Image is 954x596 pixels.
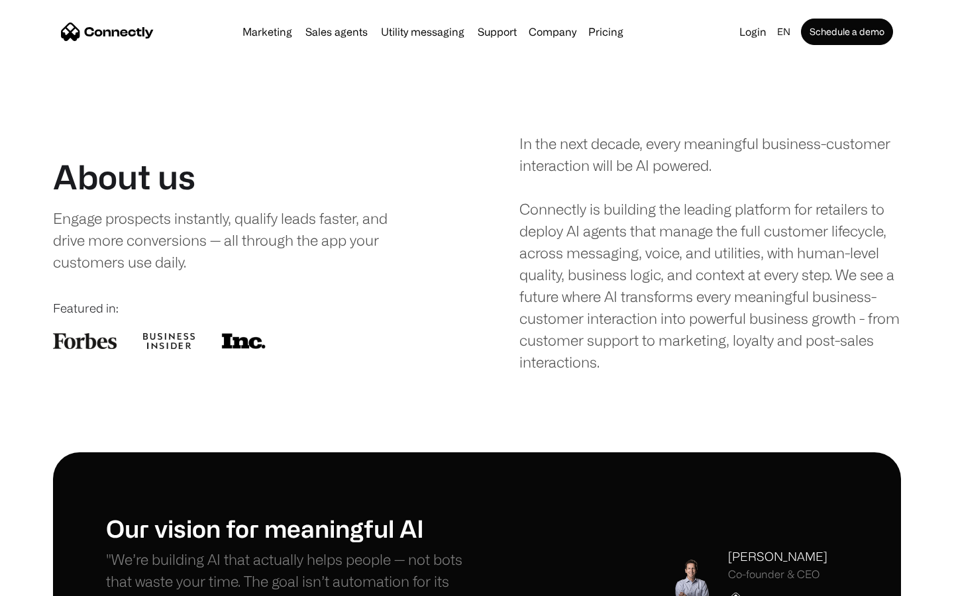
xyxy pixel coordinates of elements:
a: Support [472,26,522,37]
a: Pricing [583,26,629,37]
a: Sales agents [300,26,373,37]
div: Company [529,23,576,41]
div: [PERSON_NAME] [728,548,827,566]
div: en [777,23,790,41]
h1: About us [53,157,195,197]
div: Co-founder & CEO [728,568,827,581]
aside: Language selected: English [13,571,79,591]
h1: Our vision for meaningful AI [106,514,477,542]
div: Featured in: [53,299,435,317]
a: Marketing [237,26,297,37]
a: Schedule a demo [801,19,893,45]
a: Login [734,23,772,41]
div: In the next decade, every meaningful business-customer interaction will be AI powered. Connectly ... [519,132,901,373]
ul: Language list [26,573,79,591]
div: Engage prospects instantly, qualify leads faster, and drive more conversions — all through the ap... [53,207,415,273]
a: Utility messaging [376,26,470,37]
